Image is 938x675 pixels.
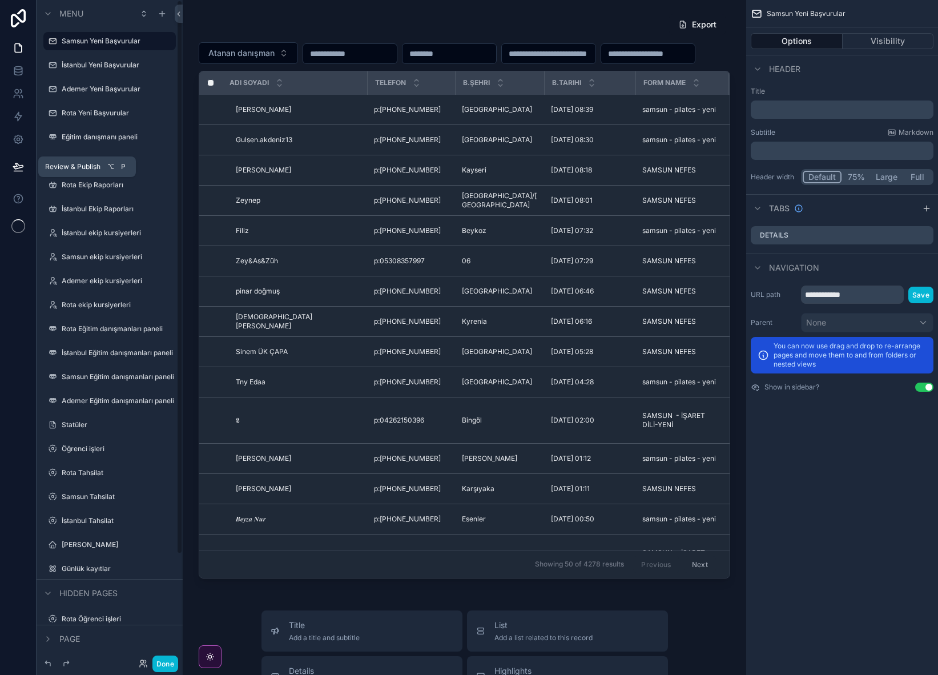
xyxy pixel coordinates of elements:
[261,610,462,652] button: TitleAdd a title and subtitle
[62,540,174,549] label: [PERSON_NAME]
[803,171,842,183] button: Default
[62,420,174,429] label: Statüler
[62,564,174,573] label: Günlük kayıtlar
[908,287,933,303] button: Save
[684,556,716,573] button: Next
[62,396,174,405] label: Ademer Eğitim danışmanları paneli
[494,620,593,631] span: List
[106,162,115,171] span: ⌥
[62,180,174,190] label: Rota Ekip Raporları
[751,318,796,327] label: Parent
[62,132,174,142] label: Eğitim danışmanı paneli
[552,78,581,87] span: b.tarihi
[62,252,174,262] label: Samsun ekip kursiyerleri
[62,300,174,310] label: Rota ekip kursiyerleri
[774,341,927,369] p: You can now use drag and drop to re-arrange pages and move them to and from folders or nested views
[764,383,819,392] label: Show in sidebar?
[751,101,933,119] div: scrollable content
[230,78,269,87] span: Adı soyadı
[62,324,174,334] label: Rota Eğitim danışmanları paneli
[769,203,790,214] span: Tabs
[45,162,100,171] span: Review & Publish
[769,262,819,274] span: Navigation
[62,85,174,94] label: Ademer Yeni Başvurular
[62,444,174,453] label: Öğrenci işleri
[871,171,903,183] button: Large
[751,290,796,299] label: URL path
[463,78,490,87] span: b.şehri
[289,633,360,642] span: Add a title and subtitle
[62,492,174,501] label: Samsun Tahsilat
[62,228,174,238] label: İstanbul ekip kursiyerleri
[751,33,843,49] button: Options
[899,128,933,137] span: Markdown
[152,656,178,672] button: Done
[375,78,406,87] span: Telefon
[903,171,932,183] button: Full
[767,9,846,18] span: Samsun Yeni Başvurular
[59,8,83,19] span: Menu
[751,87,933,96] label: Title
[801,313,933,332] button: None
[62,468,174,477] label: Rota Tahsilat
[62,276,174,286] label: Ademer ekip kursiyerleri
[769,63,800,75] span: Header
[289,620,360,631] span: Title
[62,348,174,357] label: İstanbul Eğitim danışmanları paneli
[751,128,775,137] label: Subtitle
[119,162,128,171] span: P
[62,37,169,46] label: Samsun Yeni Başvurular
[59,588,118,599] span: Hidden pages
[751,142,933,160] div: scrollable content
[887,128,933,137] a: Markdown
[643,78,686,87] span: Form Name
[843,33,934,49] button: Visibility
[62,372,174,381] label: Samsun Eğitim danışmanları paneli
[62,61,174,70] label: İstanbul Yeni Başvurular
[842,171,871,183] button: 75%
[751,172,796,182] label: Header width
[467,610,668,652] button: ListAdd a list related to this record
[806,317,826,328] span: None
[59,633,80,645] span: Page
[62,614,174,624] label: Rota Öğrenci işleri
[62,109,174,118] label: Rota Yeni Başvurular
[535,560,624,569] span: Showing 50 of 4278 results
[494,633,593,642] span: Add a list related to this record
[62,516,174,525] label: İstanbul Tahsilat
[760,231,788,240] label: Details
[62,204,174,214] label: İstanbul Ekip Raporları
